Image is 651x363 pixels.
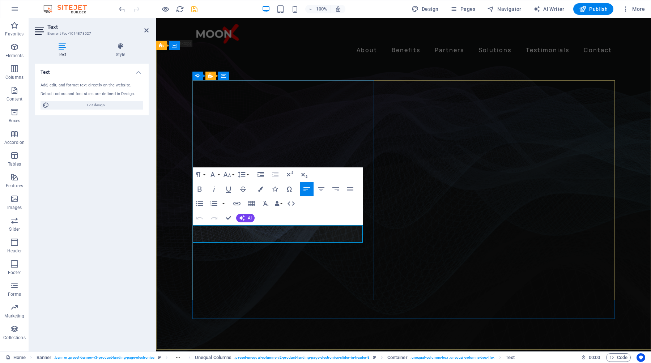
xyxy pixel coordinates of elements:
[314,182,328,196] button: Align Center
[409,3,442,15] button: Design
[530,3,567,15] button: AI Writer
[579,5,608,13] span: Publish
[37,353,515,362] nav: breadcrumb
[47,24,149,30] h2: Text
[35,64,149,77] h4: Text
[207,182,221,196] button: Italic (⌘I)
[7,96,22,102] p: Content
[6,183,23,189] p: Features
[316,5,328,13] h6: 100%
[236,182,250,196] button: Strikethrough
[573,3,613,15] button: Publish
[8,291,21,297] p: Forms
[158,355,161,359] i: This element is a customizable preset
[8,161,21,167] p: Tables
[8,270,21,276] p: Footer
[193,182,207,196] button: Bold (⌘B)
[484,3,524,15] button: Navigator
[487,5,522,13] span: Navigator
[450,5,475,13] span: Pages
[447,3,478,15] button: Pages
[175,5,184,13] button: reload
[222,167,235,182] button: Font Size
[4,140,25,145] p: Accordion
[622,5,645,13] span: More
[193,196,207,211] button: Unordered List
[581,353,600,362] h6: Session time
[4,313,24,319] p: Marketing
[637,353,645,362] button: Usercentrics
[283,167,297,182] button: Superscript
[47,30,134,37] h3: Element #ed-1014878527
[207,167,221,182] button: Font Family
[9,226,20,232] p: Slider
[92,43,149,58] h4: Style
[268,167,282,182] button: Decrease Indent
[41,101,143,110] button: Edit design
[41,91,143,97] div: Default colors and font sizes are defined in Design.
[619,3,648,15] button: More
[35,43,92,58] h4: Text
[222,211,235,225] button: Confirm (⌘+⏎)
[594,355,595,360] span: :
[297,167,311,182] button: Subscript
[222,182,235,196] button: Underline (⌘U)
[589,353,600,362] span: 00 00
[236,167,250,182] button: Line Height
[195,353,231,362] span: Click to select. Double-click to edit
[3,335,25,341] p: Collections
[7,248,22,254] p: Header
[236,214,255,222] button: AI
[5,53,24,59] p: Elements
[190,5,199,13] i: Save (Ctrl+S)
[6,353,26,362] a: Click to cancel selection. Double-click to open Pages
[234,353,370,362] span: . preset-unequal-columns-v2-product-landing-page-electronics-slider-in-header-3
[37,353,52,362] span: Click to select. Double-click to edit
[244,196,258,211] button: Insert Table
[42,5,96,13] img: Editor Logo
[387,353,408,362] span: Click to select. Double-click to edit
[329,182,342,196] button: Align Right
[533,5,565,13] span: AI Writer
[305,5,331,13] button: 100%
[7,205,22,210] p: Images
[51,101,141,110] span: Edit design
[335,6,341,12] i: On resize automatically adjust zoom level to fit chosen device.
[409,3,442,15] div: Design (Ctrl+Alt+Y)
[190,5,199,13] button: save
[54,353,154,362] span: . banner .preset-banner-v3-product-landing-page-electronics
[410,353,494,362] span: . unequal-columns-box .unequal-columns-box-flex
[221,196,226,211] button: Ordered List
[118,5,126,13] i: Undo: Delete elements (Ctrl+Z)
[412,5,439,13] span: Design
[273,196,284,211] button: Data Bindings
[5,31,24,37] p: Favorites
[254,182,267,196] button: Colors
[254,167,268,182] button: Increase Indent
[5,74,24,80] p: Columns
[230,196,244,211] button: Insert Link
[609,353,627,362] span: Code
[284,196,298,211] button: HTML
[193,211,207,225] button: Undo (⌘Z)
[606,353,631,362] button: Code
[506,353,515,362] span: Click to select. Double-click to edit
[118,5,126,13] button: undo
[282,182,296,196] button: Special Characters
[41,82,143,89] div: Add, edit, and format text directly on the website.
[248,216,252,220] span: AI
[373,355,376,359] i: This element is a customizable preset
[300,182,314,196] button: Align Left
[207,196,221,211] button: Ordered List
[268,182,282,196] button: Icons
[193,167,207,182] button: Paragraph Format
[207,211,221,225] button: Redo (⌘⇧Z)
[343,182,357,196] button: Align Justify
[259,196,273,211] button: Clear Formatting
[9,118,21,124] p: Boxes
